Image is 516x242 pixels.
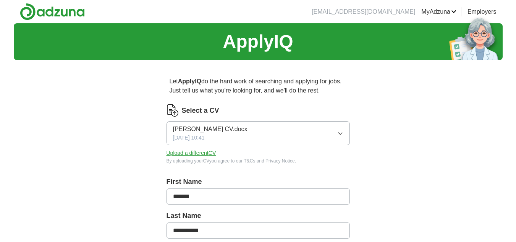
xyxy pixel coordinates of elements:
a: T&Cs [244,158,255,164]
label: Select a CV [182,106,219,116]
a: MyAdzuna [421,7,456,16]
a: Privacy Notice [265,158,295,164]
li: [EMAIL_ADDRESS][DOMAIN_NAME] [312,7,415,16]
label: First Name [167,177,350,187]
img: CV Icon [167,104,179,117]
span: [PERSON_NAME] CV.docx [173,125,247,134]
p: Let do the hard work of searching and applying for jobs. Just tell us what you're looking for, an... [167,74,350,98]
button: [PERSON_NAME] CV.docx[DATE] 10:41 [167,121,350,145]
img: Adzuna logo [20,3,85,20]
button: Upload a differentCV [167,149,216,157]
a: Employers [467,7,497,16]
div: By uploading your CV you agree to our and . [167,158,350,164]
label: Last Name [167,211,350,221]
span: [DATE] 10:41 [173,134,205,142]
h1: ApplyIQ [223,28,293,55]
strong: ApplyIQ [178,78,201,84]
